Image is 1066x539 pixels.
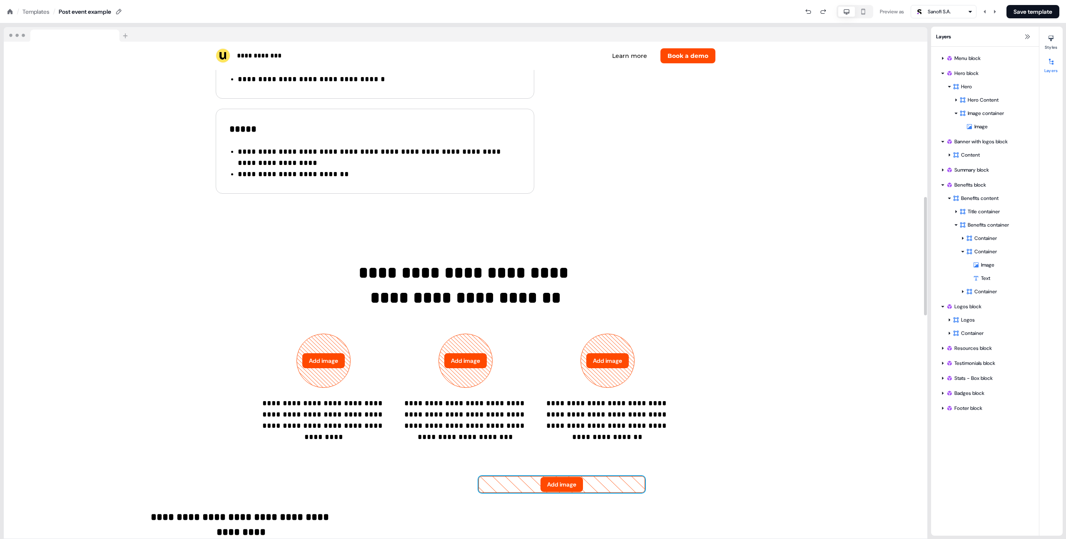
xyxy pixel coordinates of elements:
div: Testimonials block [946,359,1031,367]
div: Footer block [936,402,1034,415]
div: Summary block [936,163,1034,177]
div: Post event example [59,7,111,16]
div: Hero Content [959,96,1031,104]
div: Benefits block [946,181,1031,189]
div: Preview as [880,7,904,16]
div: Resources block [936,342,1034,355]
div: Benefits containerContainerContainerImageTextContainer [936,218,1034,298]
div: Hero Content [936,93,1034,107]
div: Benefits container [959,221,1031,229]
div: Title container [936,205,1034,218]
button: Save template [1006,5,1059,18]
div: Hero block [946,69,1031,77]
div: Container [936,327,1034,340]
div: Stats - Box block [936,372,1034,385]
div: Title container [959,207,1031,216]
div: Testimonials block [936,357,1034,370]
button: Sanofi S.A. [911,5,976,18]
div: Layers [931,27,1039,47]
div: Logos blockLogosContainer [936,300,1034,340]
button: Add image [540,477,583,492]
div: Stats - Box block [946,374,1031,382]
div: / [17,7,19,16]
div: Footer block [946,404,1031,412]
button: Layers [1039,55,1063,73]
div: Summary block [946,166,1031,174]
div: Image containerImage [936,107,1034,133]
button: Learn more [605,48,654,63]
div: Content [953,151,1031,159]
div: Logos block [946,302,1031,311]
div: Content [936,148,1034,162]
div: Container [966,247,1031,256]
div: Benefits contentTitle containerBenefits containerContainerContainerImageTextContainer [936,192,1034,298]
div: Resources block [946,344,1031,352]
div: ContainerImageText [936,245,1034,285]
div: Add image [438,334,493,388]
div: Banner with logos block [946,137,1031,146]
button: Add image [586,353,629,368]
div: Container [966,287,1031,296]
div: Learn moreBook a demo [469,48,715,63]
div: Menu block [946,54,1031,62]
div: Hero blockHeroHero ContentImage containerImage [936,67,1034,133]
div: Text [936,272,1034,285]
div: Add image [478,476,927,493]
div: Image [966,122,1034,131]
div: Banner with logos blockContent [936,135,1034,162]
div: Image [936,258,1034,272]
div: Benefits content [953,194,1031,202]
div: Container [936,232,1034,245]
div: Logos [936,313,1034,327]
div: Logos [953,316,1031,324]
div: Benefits blockBenefits contentTitle containerBenefits containerContainerContainerImageTextContainer [936,178,1034,298]
div: Container [936,285,1034,298]
div: Hero [953,82,1031,91]
div: Image [936,120,1034,133]
button: Add image [444,353,487,368]
div: Text [973,274,1034,282]
div: HeroHero ContentImage containerImage [936,80,1034,133]
a: Templates [22,7,50,16]
div: Add image [296,334,351,388]
div: / [53,7,55,16]
button: Add image [302,353,345,368]
button: Book a demo [660,48,715,63]
div: Image [973,261,1034,269]
div: Image container [959,109,1031,117]
div: Badges block [936,387,1034,400]
button: Styles [1039,32,1063,50]
div: Sanofi S.A. [928,7,951,16]
div: Container [953,329,1031,337]
div: Menu block [936,52,1034,65]
img: Browser topbar [4,27,132,42]
div: Badges block [946,389,1031,397]
div: Add image [580,334,635,388]
div: Container [966,234,1031,242]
